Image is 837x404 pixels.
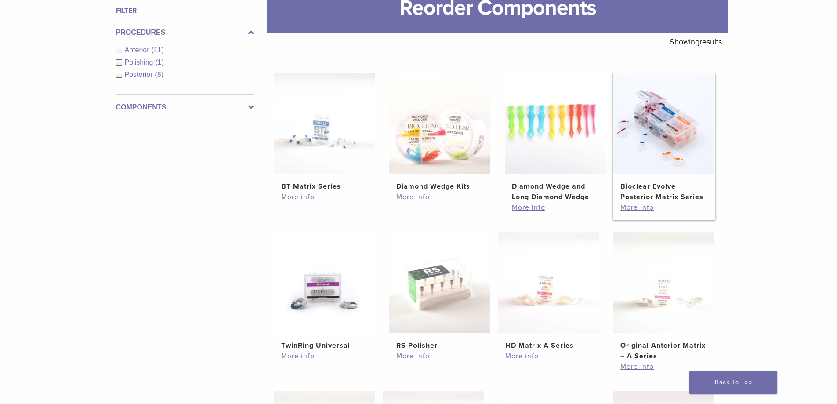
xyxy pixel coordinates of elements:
[389,232,491,351] a: RS PolisherRS Polisher
[689,371,777,394] a: Back To Top
[498,232,599,333] img: HD Matrix A Series
[396,192,483,202] a: More info
[505,351,592,361] a: More info
[389,232,490,333] img: RS Polisher
[613,232,715,361] a: Original Anterior Matrix - A SeriesOriginal Anterior Matrix – A Series
[155,71,164,78] span: (8)
[125,71,155,78] span: Posterior
[274,73,375,174] img: BT Matrix Series
[613,73,715,202] a: Bioclear Evolve Posterior Matrix SeriesBioclear Evolve Posterior Matrix Series
[274,73,376,192] a: BT Matrix SeriesBT Matrix Series
[281,340,368,351] h2: TwinRing Universal
[281,351,368,361] a: More info
[670,33,722,51] p: Showing results
[498,232,600,351] a: HD Matrix A SeriesHD Matrix A Series
[505,340,592,351] h2: HD Matrix A Series
[396,340,483,351] h2: RS Polisher
[389,73,490,174] img: Diamond Wedge Kits
[116,5,254,16] h4: Filter
[396,351,483,361] a: More info
[504,73,607,202] a: Diamond Wedge and Long Diamond WedgeDiamond Wedge and Long Diamond Wedge
[620,340,707,361] h2: Original Anterior Matrix – A Series
[620,361,707,372] a: More info
[389,73,491,192] a: Diamond Wedge KitsDiamond Wedge Kits
[620,202,707,213] a: More info
[512,181,599,202] h2: Diamond Wedge and Long Diamond Wedge
[512,202,599,213] a: More info
[116,27,254,38] label: Procedures
[116,102,254,113] label: Components
[155,58,164,66] span: (1)
[620,181,707,202] h2: Bioclear Evolve Posterior Matrix Series
[396,181,483,192] h2: Diamond Wedge Kits
[274,232,375,333] img: TwinRing Universal
[613,232,714,333] img: Original Anterior Matrix - A Series
[505,73,606,174] img: Diamond Wedge and Long Diamond Wedge
[125,58,156,66] span: Polishing
[152,46,164,54] span: (11)
[274,232,376,351] a: TwinRing UniversalTwinRing Universal
[613,73,714,174] img: Bioclear Evolve Posterior Matrix Series
[125,46,152,54] span: Anterior
[281,192,368,202] a: More info
[281,181,368,192] h2: BT Matrix Series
